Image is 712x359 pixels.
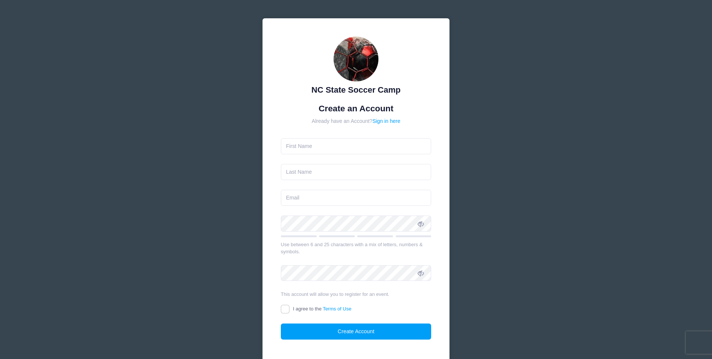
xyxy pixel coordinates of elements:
button: Create Account [281,324,432,340]
div: Already have an Account? [281,117,432,125]
div: This account will allow you to register for an event. [281,291,432,298]
a: Sign in here [372,118,400,124]
input: Email [281,190,432,206]
input: First Name [281,138,432,154]
h1: Create an Account [281,103,432,114]
span: I agree to the [293,306,351,312]
a: Terms of Use [323,306,352,312]
img: NC State Soccer Camp [334,37,378,81]
div: Use between 6 and 25 characters with a mix of letters, numbers & symbols. [281,241,432,256]
input: Last Name [281,164,432,180]
input: I agree to theTerms of Use [281,305,289,313]
div: NC State Soccer Camp [281,84,432,96]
